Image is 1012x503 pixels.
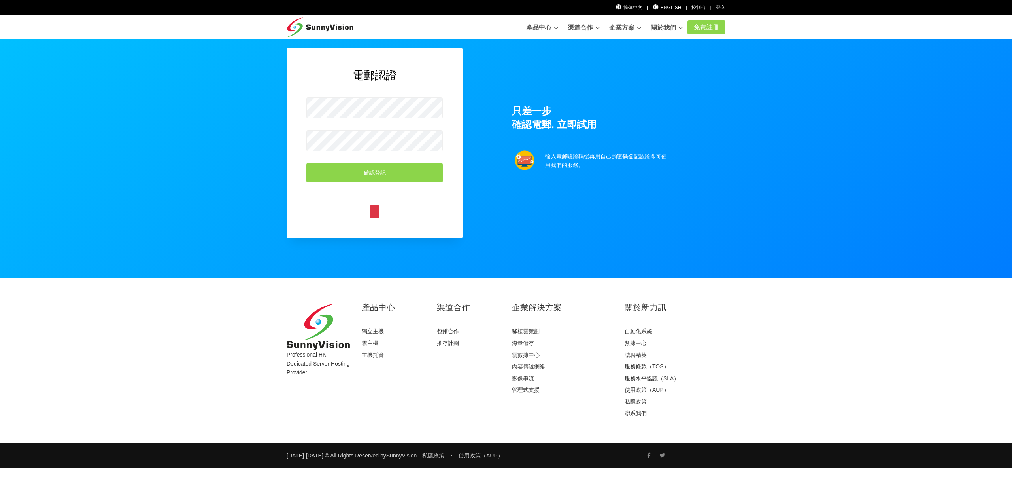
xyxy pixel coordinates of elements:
[512,352,540,358] a: 雲數據中心
[512,328,540,334] a: 移植雲策劃
[625,399,647,405] a: 私隱政策
[306,163,443,182] button: 確認登記
[512,302,613,313] h2: 企業解決方案
[386,452,417,459] a: SunnyVision
[652,5,681,10] a: English
[437,302,500,313] h2: 渠道合作
[287,304,350,351] img: SunnyVision Limited
[281,304,356,419] div: Professional HK Dedicated Server Hosting Provider
[422,452,444,459] a: 私隱政策
[512,375,534,382] a: 影像串流
[647,4,648,11] li: |
[306,68,443,83] h2: 電郵認證
[526,20,558,36] a: 產品中心
[568,20,600,36] a: 渠道合作
[362,302,425,313] h2: 產品中心
[615,5,642,10] a: 简体中文
[512,340,534,346] a: 海量儲存
[716,5,725,10] a: 登入
[609,20,641,36] a: 企業方案
[625,387,669,393] a: 使用政策（AUP）
[362,340,378,346] a: 雲主機
[686,4,687,11] li: |
[710,4,712,11] li: |
[459,452,503,459] a: 使用政策（AUP）
[362,352,384,358] a: 主機托管
[625,352,647,358] a: 誠聘精英
[651,20,683,36] a: 關於我們
[625,302,725,313] h2: 關於新力訊
[687,20,725,34] a: 免費註冊
[625,363,669,370] a: 服務條款（TOS）
[515,150,534,170] img: support.png
[512,104,725,132] h1: 只差一步 確認電郵, 立即試用
[625,410,647,416] a: 聯系我們
[691,5,706,10] a: 控制台
[625,375,679,382] a: 服務水平協議（SLA）
[287,451,418,460] small: [DATE]-[DATE] © All Rights Reserved by .
[625,340,647,346] a: 數據中心
[437,340,459,346] a: 推存計劃
[545,152,669,170] p: 輸入電郵驗證碼後再用自己的密碼登記認證即可使用我們的服務。
[362,328,384,334] a: 獨立主機
[512,363,545,370] a: 內容傳遞網絡
[625,328,652,334] a: 自動化系統
[449,452,454,459] span: ・
[437,328,459,334] a: 包銷合作
[512,387,540,393] a: 管理式支援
